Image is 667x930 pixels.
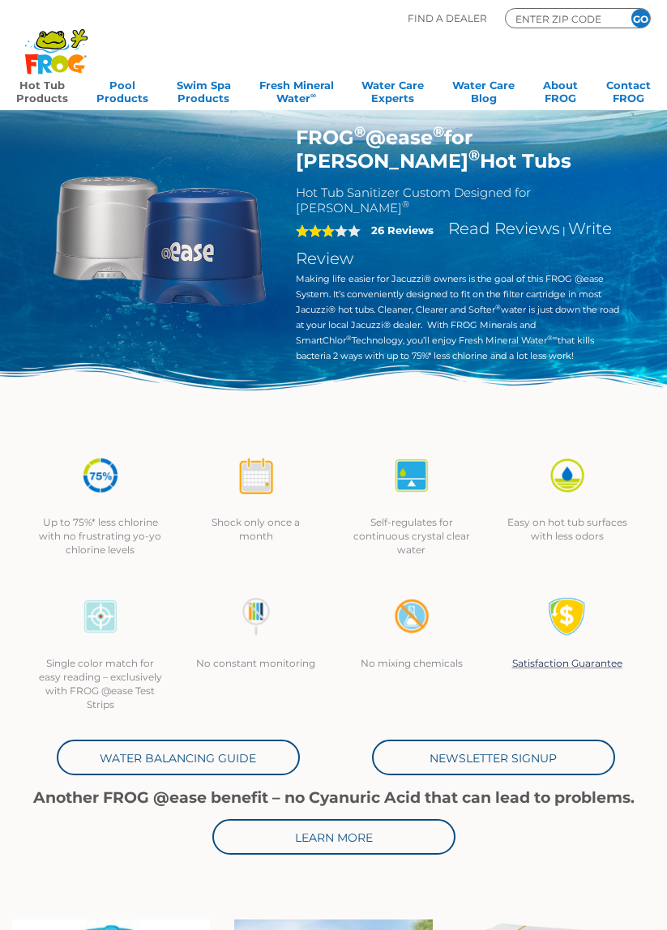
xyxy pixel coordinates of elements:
[371,224,434,237] strong: 26 Reviews
[433,123,444,141] sup: ®
[296,126,621,173] h1: FROG @ease for [PERSON_NAME] Hot Tubs
[296,224,335,237] span: 3
[452,74,515,106] a: Water CareBlog
[448,219,560,238] a: Read Reviews
[237,597,276,636] img: no-constant-monitoring1
[16,74,68,106] a: Hot TubProducts
[96,74,148,106] a: PoolProducts
[392,456,431,495] img: icon-atease-self-regulates
[212,819,455,855] a: Learn More
[361,74,424,106] a: Water CareExperts
[548,597,587,636] img: Satisfaction Guarantee Icon
[57,740,300,775] a: Water Balancing Guide
[408,8,487,28] p: Find A Dealer
[606,74,651,106] a: ContactFROG
[81,456,120,495] img: icon-atease-75percent-less
[512,657,622,669] a: Satisfaction Guarantee
[195,515,318,543] p: Shock only once a month
[354,123,366,141] sup: ®
[402,198,409,210] sup: ®
[468,147,480,164] sup: ®
[39,515,162,557] p: Up to 75%* less chlorine with no frustrating yo-yo chlorine levels
[562,224,566,237] span: |
[296,185,621,215] h2: Hot Tub Sanitizer Custom Designed for [PERSON_NAME]
[177,74,231,106] a: Swim SpaProducts
[16,8,96,75] img: Frog Products Logo
[81,597,120,636] img: icon-atease-color-match
[631,9,650,28] input: GO
[47,126,272,351] img: Sundance-cartridges-2.png
[543,74,578,106] a: AboutFROG
[195,656,318,670] p: No constant monitoring
[547,334,558,342] sup: ®∞
[392,597,431,636] img: no-mixing1
[350,656,473,670] p: No mixing chemicals
[259,74,334,106] a: Fresh MineralWater∞
[39,656,162,711] p: Single color match for easy reading – exclusively with FROG @ease Test Strips
[237,456,276,495] img: icon-atease-shock-once
[346,334,352,342] sup: ®
[350,515,473,557] p: Self-regulates for continuous crystal clear water
[23,789,645,807] h1: Another FROG @ease benefit – no Cyanuric Acid that can lead to problems.
[495,303,501,311] sup: ®
[296,271,621,364] p: Making life easier for Jacuzzi® owners is the goal of this FROG @ease System. It’s conveniently d...
[372,740,615,775] a: Newsletter Signup
[548,456,587,495] img: icon-atease-easy-on
[506,515,629,543] p: Easy on hot tub surfaces with less odors
[310,91,316,100] sup: ∞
